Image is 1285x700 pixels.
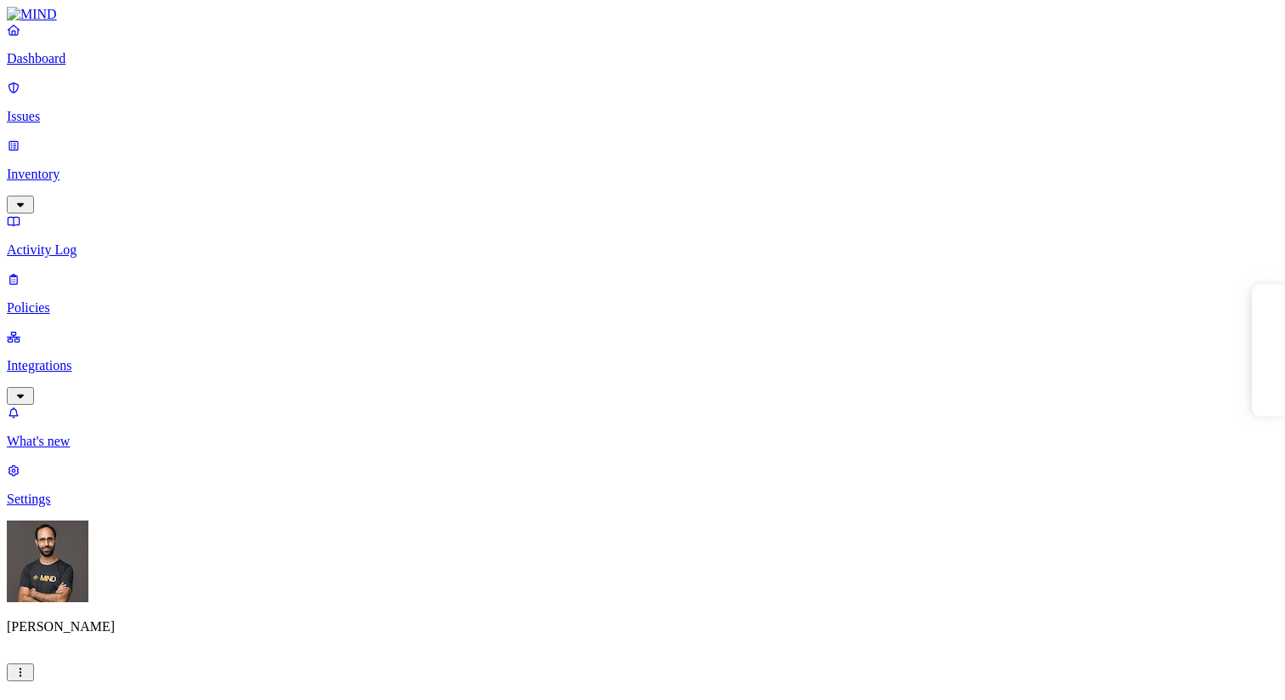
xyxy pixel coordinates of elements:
a: Issues [7,80,1278,124]
img: MIND [7,7,57,22]
p: Integrations [7,358,1278,373]
p: Issues [7,109,1278,124]
a: What's new [7,405,1278,449]
a: Settings [7,463,1278,507]
p: Policies [7,300,1278,316]
p: What's new [7,434,1278,449]
p: [PERSON_NAME] [7,619,1278,635]
a: Activity Log [7,213,1278,258]
a: Integrations [7,329,1278,402]
p: Dashboard [7,51,1278,66]
p: Activity Log [7,242,1278,258]
img: Ohad Abarbanel [7,521,88,602]
p: Inventory [7,167,1278,182]
p: Settings [7,492,1278,507]
a: Policies [7,271,1278,316]
a: Inventory [7,138,1278,211]
a: Dashboard [7,22,1278,66]
a: MIND [7,7,1278,22]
